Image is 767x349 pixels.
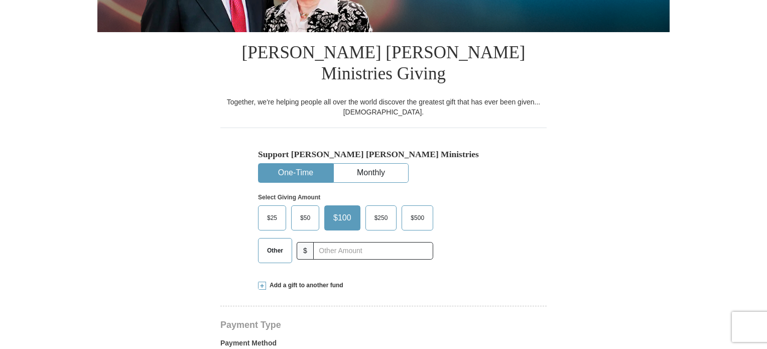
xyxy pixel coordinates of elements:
[328,210,356,225] span: $100
[258,149,509,160] h5: Support [PERSON_NAME] [PERSON_NAME] Ministries
[259,164,333,182] button: One-Time
[262,210,282,225] span: $25
[258,194,320,201] strong: Select Giving Amount
[369,210,393,225] span: $250
[313,242,433,260] input: Other Amount
[262,243,288,258] span: Other
[297,242,314,260] span: $
[220,321,547,329] h4: Payment Type
[220,97,547,117] div: Together, we're helping people all over the world discover the greatest gift that has ever been g...
[220,32,547,97] h1: [PERSON_NAME] [PERSON_NAME] Ministries Giving
[266,281,343,290] span: Add a gift to another fund
[406,210,429,225] span: $500
[295,210,315,225] span: $50
[334,164,408,182] button: Monthly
